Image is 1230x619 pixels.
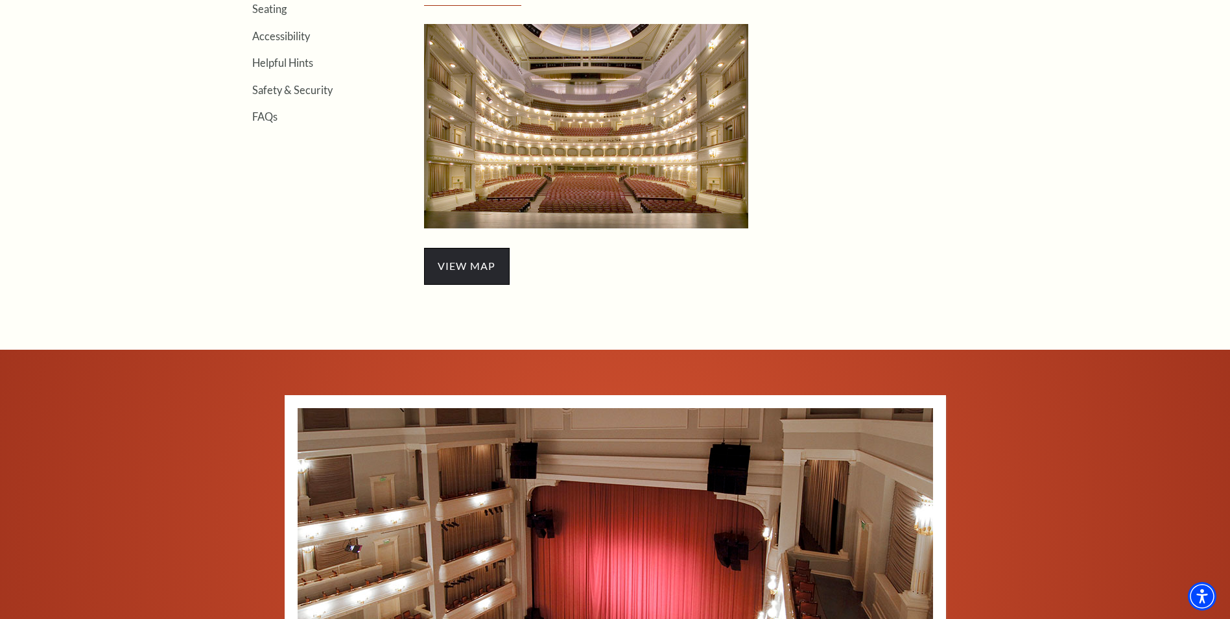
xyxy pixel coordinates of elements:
[252,110,278,123] a: FAQs
[252,84,333,96] a: Safety & Security
[424,258,510,273] a: view map
[252,3,287,15] a: Seating
[1188,582,1216,611] div: Accessibility Menu
[424,117,748,132] a: Uppergallery Map
[424,24,748,228] img: Upper Gallery Seatin
[424,248,510,284] span: view map
[252,30,310,42] a: Accessibility
[252,56,313,69] a: Helpful Hints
